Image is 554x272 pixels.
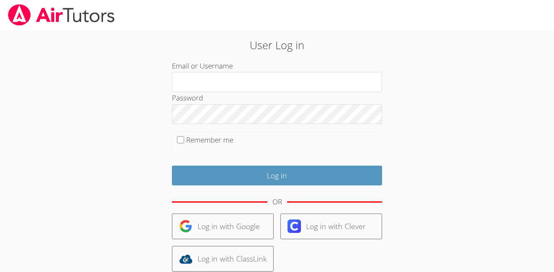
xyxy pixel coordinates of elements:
img: airtutors_banner-c4298cdbf04f3fff15de1276eac7730deb9818008684d7c2e4769d2f7ddbe033.png [7,4,116,26]
div: OR [272,196,282,208]
label: Remember me [186,135,233,145]
img: google-logo-50288ca7cdecda66e5e0955fdab243c47b7ad437acaf1139b6f446037453330a.svg [179,219,193,233]
label: Password [172,93,203,103]
a: Log in with Google [172,214,274,239]
img: clever-logo-6eab21bc6e7a338710f1a6ff85c0baf02591cd810cc4098c63d3a4b26e2feb20.svg [288,219,301,233]
label: Email or Username [172,61,233,71]
a: Log in with Clever [280,214,382,239]
input: Log in [172,166,382,185]
a: Log in with ClassLink [172,246,274,272]
img: classlink-logo-d6bb404cc1216ec64c9a2012d9dc4662098be43eaf13dc465df04b49fa7ab582.svg [179,252,193,266]
h2: User Log in [127,37,427,53]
